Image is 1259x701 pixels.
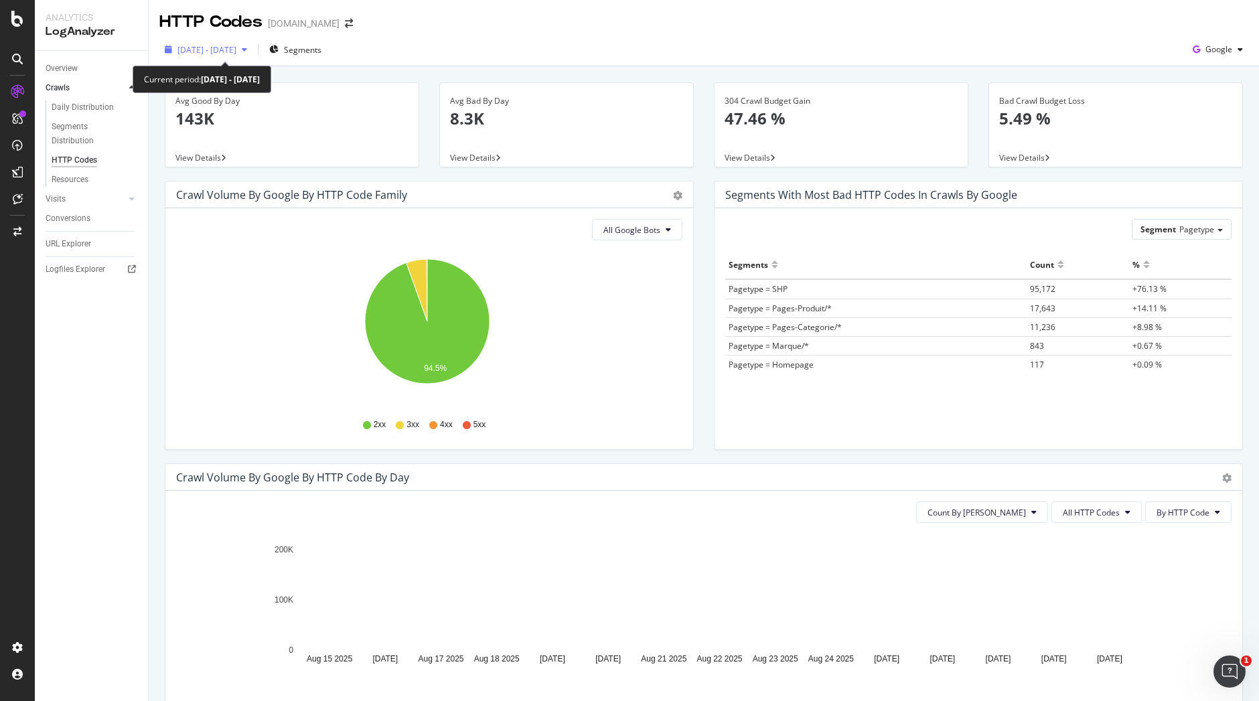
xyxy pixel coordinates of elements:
span: 4xx [440,419,453,431]
div: Current period: [144,72,260,87]
text: [DATE] [1041,654,1067,664]
text: [DATE] [1097,654,1122,664]
text: [DATE] [595,654,621,664]
text: 94.5% [424,364,447,373]
span: View Details [450,152,496,163]
div: Crawl Volume by google by HTTP Code by Day [176,471,409,484]
text: Aug 17 2025 [418,654,463,664]
svg: A chart. [176,251,678,406]
a: Conversions [46,212,139,226]
a: Crawls [46,81,125,95]
text: [DATE] [874,654,899,664]
span: Pagetype = Marque/* [729,340,809,352]
text: 0 [289,645,293,655]
div: Bad Crawl Budget Loss [999,95,1232,107]
div: Segments with most bad HTTP codes in Crawls by google [725,188,1017,202]
div: Daily Distribution [52,100,114,114]
div: LogAnalyzer [46,24,137,40]
text: 100K [275,595,293,605]
text: Aug 23 2025 [753,654,798,664]
div: Crawls [46,81,70,95]
text: [DATE] [372,654,398,664]
span: 17,643 [1030,303,1055,314]
a: Resources [52,173,139,187]
span: 2xx [374,419,386,431]
span: Pagetype = Pages-Categorie/* [729,321,842,333]
b: [DATE] - [DATE] [201,74,260,85]
text: Aug 18 2025 [474,654,520,664]
button: Google [1187,39,1248,60]
span: Segments [284,44,321,56]
div: Avg Good By Day [175,95,409,107]
div: % [1132,254,1140,275]
div: Overview [46,62,78,76]
span: All HTTP Codes [1063,507,1120,518]
div: Resources [52,173,88,187]
div: Crawl Volume by google by HTTP Code Family [176,188,407,202]
span: 11,236 [1030,321,1055,333]
a: Segments Distribution [52,120,139,148]
span: +0.09 % [1132,359,1162,370]
span: Segment [1140,224,1176,235]
div: gear [673,191,682,200]
span: 843 [1030,340,1044,352]
a: HTTP Codes [52,153,139,167]
div: Conversions [46,212,90,226]
div: arrow-right-arrow-left [345,19,353,28]
text: 200K [275,545,293,554]
div: Visits [46,192,66,206]
div: URL Explorer [46,237,91,251]
span: 95,172 [1030,283,1055,295]
span: +14.11 % [1132,303,1167,314]
div: Segments [729,254,768,275]
p: 8.3K [450,107,683,130]
text: Aug 15 2025 [307,654,352,664]
button: All HTTP Codes [1051,501,1142,523]
span: Pagetype [1179,224,1214,235]
span: View Details [175,152,221,163]
span: 3xx [406,419,419,431]
span: View Details [725,152,770,163]
a: URL Explorer [46,237,139,251]
text: Aug 22 2025 [696,654,742,664]
span: +0.67 % [1132,340,1162,352]
p: 5.49 % [999,107,1232,130]
text: Aug 24 2025 [808,654,854,664]
a: Logfiles Explorer [46,262,139,277]
span: 117 [1030,359,1044,370]
div: HTTP Codes [159,11,263,33]
button: By HTTP Code [1145,501,1232,523]
span: +8.98 % [1132,321,1162,333]
text: [DATE] [986,654,1011,664]
div: 304 Crawl Budget Gain [725,95,958,107]
button: Count By [PERSON_NAME] [916,501,1048,523]
span: View Details [999,152,1045,163]
span: +76.13 % [1132,283,1167,295]
a: Visits [46,192,125,206]
div: Logfiles Explorer [46,262,105,277]
text: Aug 21 2025 [641,654,686,664]
span: Pagetype = Pages-Produit/* [729,303,832,314]
button: Segments [264,39,327,60]
button: All Google Bots [592,219,682,240]
p: 47.46 % [725,107,958,130]
a: Overview [46,62,139,76]
div: Segments Distribution [52,120,126,148]
div: gear [1222,473,1232,483]
svg: A chart. [176,534,1221,689]
span: [DATE] - [DATE] [177,44,236,56]
span: 5xx [473,419,486,431]
div: Analytics [46,11,137,24]
p: 143K [175,107,409,130]
span: Pagetype = SHP [729,283,788,295]
div: HTTP Codes [52,153,97,167]
span: 1 [1241,655,1252,666]
span: Google [1205,44,1232,55]
span: Count By Day [928,507,1026,518]
text: [DATE] [930,654,955,664]
a: Daily Distribution [52,100,139,114]
span: Pagetype = Homepage [729,359,814,370]
span: By HTTP Code [1157,507,1209,518]
div: Avg Bad By Day [450,95,683,107]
